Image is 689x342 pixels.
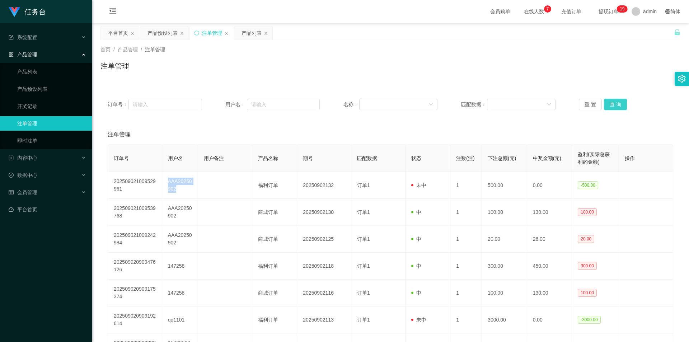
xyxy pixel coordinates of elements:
[162,253,198,280] td: 147258
[450,172,482,199] td: 1
[9,35,14,40] i: 图标: form
[527,226,572,253] td: 26.00
[411,209,421,215] span: 中
[168,155,183,161] span: 用户名
[9,155,37,161] span: 内容中心
[578,316,600,324] span: -3000.00
[357,155,377,161] span: 匹配数据
[202,26,222,40] div: 注单管理
[9,190,14,195] i: 图标: table
[180,31,184,36] i: 图标: close
[604,99,627,110] button: 查 询
[145,47,165,52] span: 注单管理
[595,9,622,14] span: 提现订单
[130,31,135,36] i: 图标: close
[578,151,610,165] span: 盈利(实际总获利的金额)
[357,263,370,269] span: 订单1
[527,280,572,306] td: 130.00
[128,99,202,110] input: 请输入
[482,172,527,199] td: 500.00
[357,317,370,323] span: 订单1
[450,226,482,253] td: 1
[100,47,111,52] span: 首页
[547,102,551,107] i: 图标: down
[224,31,229,36] i: 图标: close
[9,202,86,217] a: 图标: dashboard平台首页
[9,155,14,160] i: 图标: profile
[411,155,421,161] span: 状态
[482,306,527,333] td: 3000.00
[17,99,86,113] a: 开奖记录
[17,133,86,148] a: 即时注单
[343,101,359,108] span: 名称：
[297,199,351,226] td: 20250902130
[527,306,572,333] td: 0.00
[357,209,370,215] span: 订单1
[9,7,20,17] img: logo.9652507e.png
[252,280,297,306] td: 商城订单
[411,317,426,323] span: 未中
[297,226,351,253] td: 20250902125
[108,172,162,199] td: 202509021009529961
[204,155,224,161] span: 用户备注
[108,280,162,306] td: 202509020909175374
[297,172,351,199] td: 20250902132
[357,236,370,242] span: 订单1
[194,31,199,36] i: 图标: sync
[9,52,37,57] span: 产品管理
[9,172,37,178] span: 数据中心
[17,116,86,131] a: 注单管理
[488,155,516,161] span: 下注总额(元)
[24,0,46,23] h1: 任务台
[411,182,426,188] span: 未中
[527,199,572,226] td: 130.00
[578,289,597,297] span: 100.00
[482,253,527,280] td: 300.00
[9,173,14,178] i: 图标: check-circle-o
[678,75,686,83] i: 图标: setting
[482,199,527,226] td: 100.00
[456,155,474,161] span: 注数(注)
[547,5,549,13] p: 7
[411,263,421,269] span: 中
[578,235,594,243] span: 20.00
[17,65,86,79] a: 产品列表
[108,306,162,333] td: 202509020909192614
[665,9,670,14] i: 图标: global
[108,101,128,108] span: 订单号：
[162,172,198,199] td: AAA20250902
[297,280,351,306] td: 20250902116
[674,29,680,36] i: 图标: unlock
[252,172,297,199] td: 福利订单
[578,208,597,216] span: 100.00
[9,189,37,195] span: 会员管理
[578,262,597,270] span: 300.00
[100,0,125,23] i: 图标: menu-fold
[17,82,86,96] a: 产品预设列表
[482,226,527,253] td: 20.00
[252,253,297,280] td: 福利订单
[558,9,585,14] span: 充值订单
[258,155,278,161] span: 产品名称
[108,226,162,253] td: 202509021009242984
[620,5,622,13] p: 1
[450,306,482,333] td: 1
[9,34,37,40] span: 系统配置
[579,99,602,110] button: 重 置
[625,155,635,161] span: 操作
[162,226,198,253] td: AAA20250902
[527,172,572,199] td: 0.00
[252,199,297,226] td: 商城订单
[113,47,115,52] span: /
[242,26,262,40] div: 产品列表
[297,253,351,280] td: 20250902118
[147,26,178,40] div: 产品预设列表
[297,306,351,333] td: 20250902113
[578,181,598,189] span: -500.00
[450,280,482,306] td: 1
[9,52,14,57] i: 图标: appstore-o
[162,280,198,306] td: 147258
[357,290,370,296] span: 订单1
[108,26,128,40] div: 平台首页
[108,253,162,280] td: 202509020909476126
